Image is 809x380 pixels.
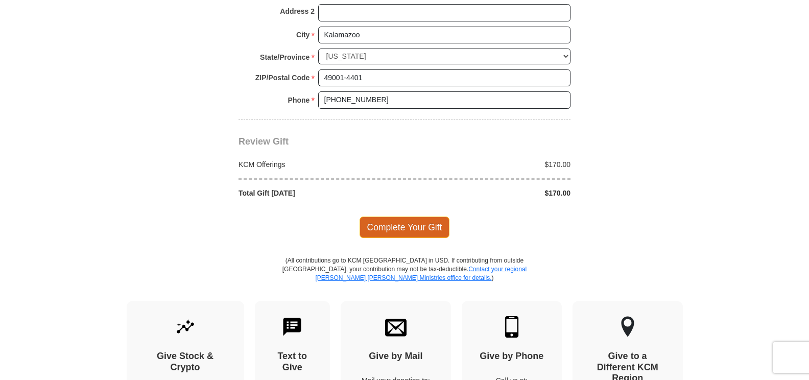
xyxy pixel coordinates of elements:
[296,28,310,42] strong: City
[239,136,289,147] span: Review Gift
[404,159,576,170] div: $170.00
[145,351,226,373] h4: Give Stock & Crypto
[288,93,310,107] strong: Phone
[260,50,310,64] strong: State/Province
[281,316,303,338] img: text-to-give.svg
[233,188,405,198] div: Total Gift [DATE]
[359,351,433,362] h4: Give by Mail
[233,159,405,170] div: KCM Offerings
[385,316,407,338] img: envelope.svg
[621,316,635,338] img: other-region
[501,316,522,338] img: mobile.svg
[280,4,315,18] strong: Address 2
[282,256,527,301] p: (All contributions go to KCM [GEOGRAPHIC_DATA] in USD. If contributing from outside [GEOGRAPHIC_D...
[255,70,310,85] strong: ZIP/Postal Code
[175,316,196,338] img: give-by-stock.svg
[480,351,544,362] h4: Give by Phone
[404,188,576,198] div: $170.00
[360,217,450,238] span: Complete Your Gift
[273,351,313,373] h4: Text to Give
